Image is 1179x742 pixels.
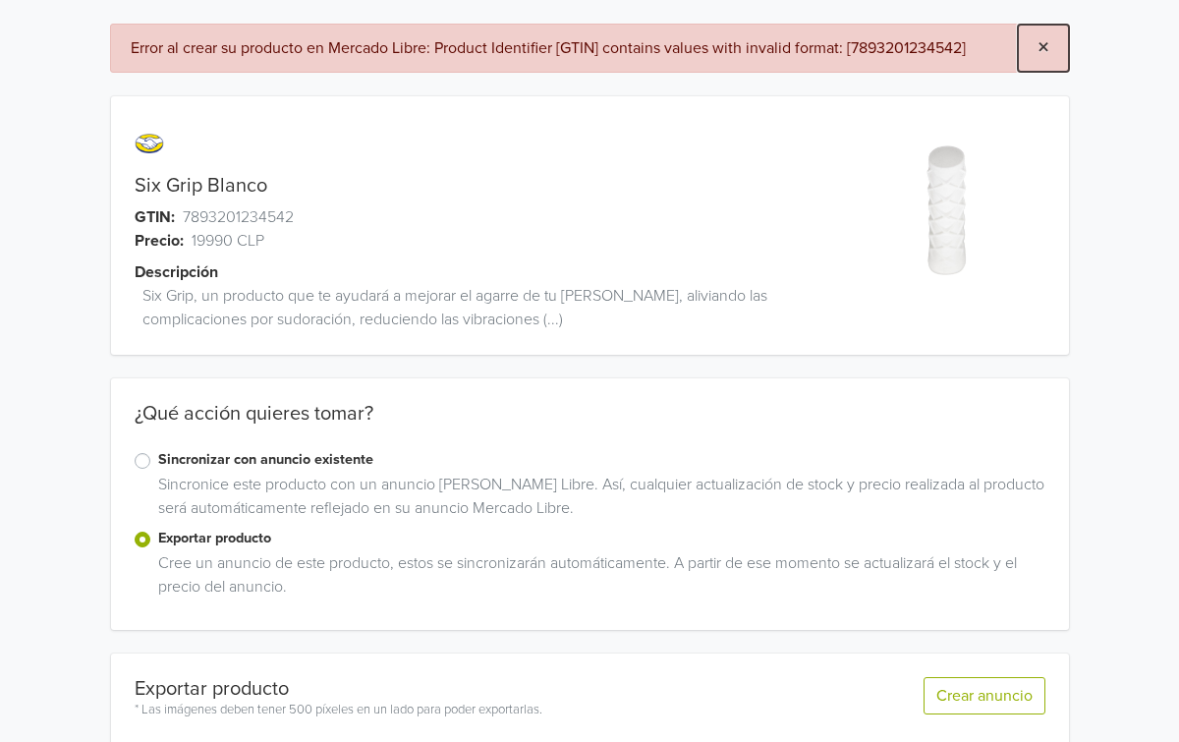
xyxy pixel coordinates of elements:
span: 7893201234542 [183,205,294,229]
div: * Las imágenes deben tener 500 píxeles en un lado para poder exportarlas. [135,701,542,720]
button: Crear anuncio [924,677,1045,714]
span: × [1038,33,1049,62]
span: GTIN: [135,205,175,229]
div: ¿Qué acción quieres tomar? [111,402,1069,449]
span: 19990 CLP [192,229,264,253]
label: Sincronizar con anuncio existente [158,449,1045,471]
span: Descripción [135,260,218,284]
label: Exportar producto [158,528,1045,549]
span: Precio: [135,229,184,253]
div: Exportar producto [135,677,542,701]
img: product_image [874,136,1023,284]
a: Six Grip Blanco [135,174,267,198]
div: Sincronice este producto con un anuncio [PERSON_NAME] Libre. Así, cualquier actualización de stoc... [150,473,1045,528]
div: Cree un anuncio de este producto, estos se sincronizarán automáticamente. A partir de ese momento... [150,551,1045,606]
div: Error al crear su producto en Mercado Libre: Product Identifier [GTIN] contains values with inval... [131,36,1006,60]
button: Close [1018,25,1069,72]
span: Six Grip, un producto que te ayudará a mejorar el agarre de tu [PERSON_NAME], aliviando las compl... [142,284,853,331]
